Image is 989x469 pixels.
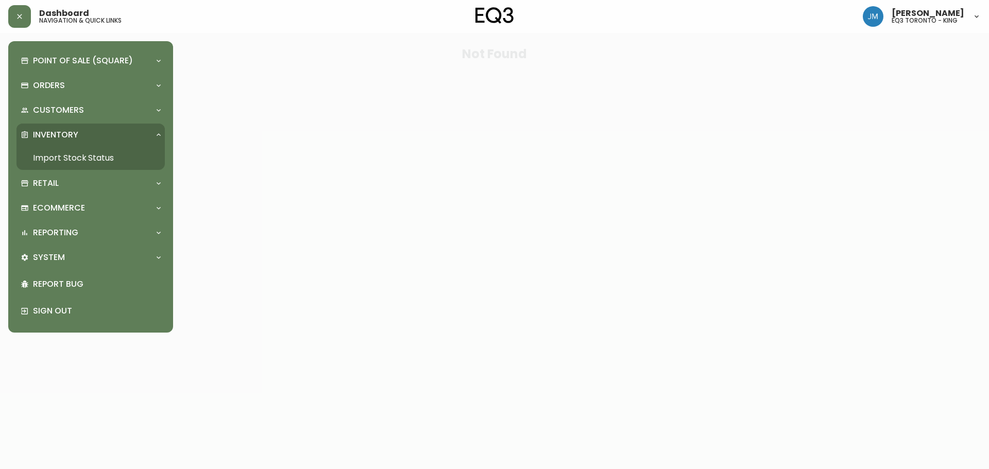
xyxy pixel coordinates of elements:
h5: eq3 toronto - king [892,18,958,24]
img: logo [475,7,514,24]
p: Sign Out [33,305,161,317]
div: Report Bug [16,271,165,298]
div: System [16,246,165,269]
a: Import Stock Status [16,146,165,170]
img: b88646003a19a9f750de19192e969c24 [863,6,883,27]
p: Ecommerce [33,202,85,214]
p: Report Bug [33,279,161,290]
span: [PERSON_NAME] [892,9,964,18]
p: Point of Sale (Square) [33,55,133,66]
p: Orders [33,80,65,91]
div: Inventory [16,124,165,146]
p: Customers [33,105,84,116]
h5: navigation & quick links [39,18,122,24]
p: Retail [33,178,59,189]
div: Ecommerce [16,197,165,219]
div: Customers [16,99,165,121]
div: Reporting [16,221,165,244]
p: System [33,252,65,263]
div: Orders [16,74,165,97]
span: Dashboard [39,9,89,18]
div: Retail [16,172,165,195]
p: Reporting [33,227,78,238]
p: Inventory [33,129,78,141]
div: Point of Sale (Square) [16,49,165,72]
div: Sign Out [16,298,165,324]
